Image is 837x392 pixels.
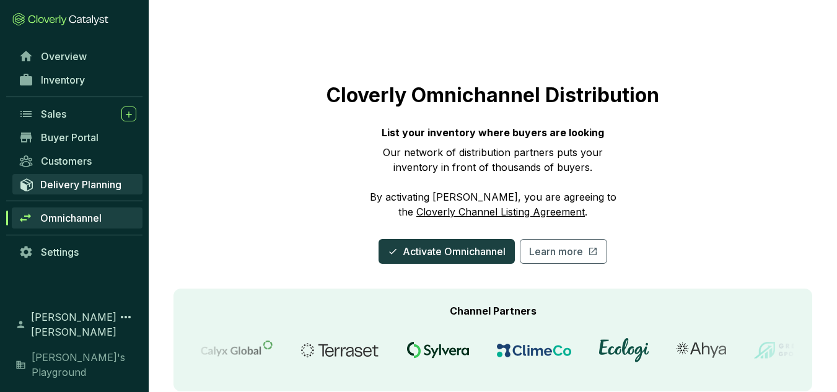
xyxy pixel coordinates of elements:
a: Delivery Planning [12,174,142,194]
div: Our network of distribution partners puts your inventory in front of thousands of buyers. By acti... [369,145,617,219]
h1: Cloverly Omnichannel Distribution [326,81,659,110]
span: Settings [41,246,79,258]
span: [PERSON_NAME] [PERSON_NAME] [31,310,118,339]
span: Sales [41,108,66,120]
span: Learn more [529,244,583,259]
img: Terraset logo [300,343,379,358]
span: Omnichannel [40,212,102,224]
button: Activate Omnichannel [379,239,515,264]
img: Calyx logo [173,340,273,360]
img: Ecologi logo [599,338,649,362]
div: List your inventory where buyers are looking [369,125,617,145]
img: Ahya logo [677,342,726,358]
button: Learn more [520,239,607,264]
span: Activate Omnichannel [403,244,506,259]
a: Inventory [12,69,142,90]
span: [PERSON_NAME]'s Playground [32,350,136,380]
img: Sylvera logo [407,342,469,359]
span: Buyer Portal [41,131,99,144]
a: Settings [12,242,142,263]
span: Customers [41,155,92,167]
div: Channel Partners [188,303,797,318]
img: Climeco logo [497,344,571,357]
a: Cloverly Channel Listing Agreement [416,206,585,218]
a: Overview [12,46,142,67]
a: Customers [12,150,142,172]
a: Sales [12,103,142,124]
span: Overview [41,50,87,63]
span: Delivery Planning [40,178,121,191]
span: Inventory [41,74,85,86]
a: Buyer Portal [12,127,142,148]
a: Omnichannel [12,207,142,229]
